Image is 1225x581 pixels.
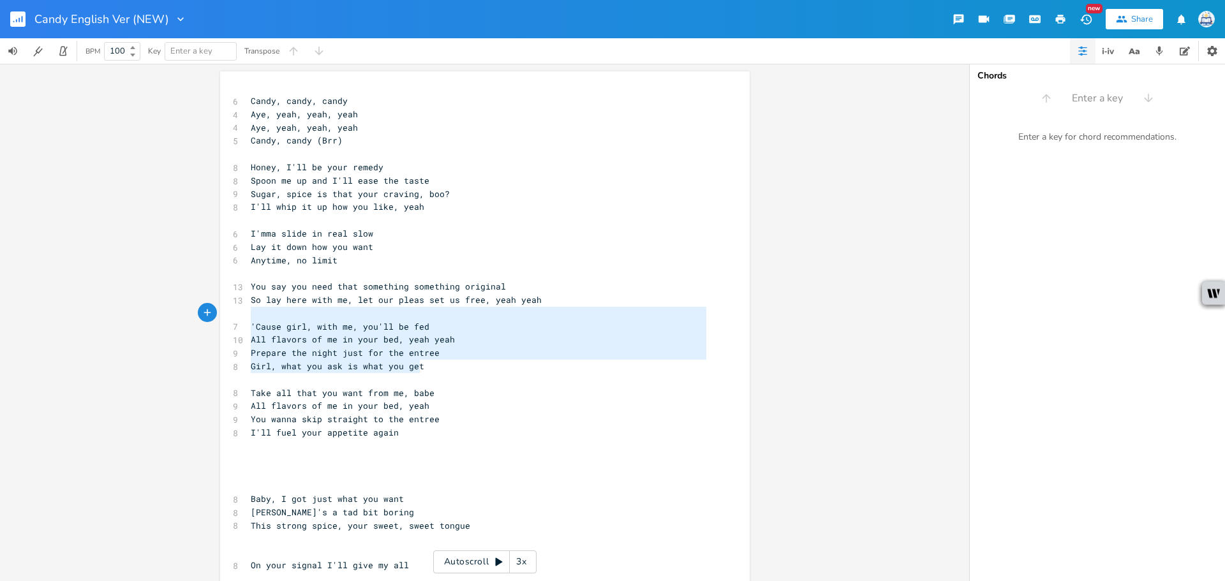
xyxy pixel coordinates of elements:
span: So lay here with me, let our pleas set us free, yeah yeah [251,294,542,305]
span: I'mma slide in real slow [251,228,373,239]
span: Lay it down how you want [251,241,373,253]
span: All flavors of me in your bed, yeah yeah [251,334,455,345]
span: Candy, candy (Brr) [251,135,343,146]
span: I'll fuel your appetite again [251,427,399,438]
span: Candy English Ver (NEW) [34,13,169,25]
div: 3x [510,550,533,573]
span: Spoon me up and I'll ease the taste [251,175,429,186]
span: Girl, what you ask is what you get [251,360,424,372]
div: Chords [977,71,1217,80]
div: New [1086,4,1102,13]
img: Sign In [1198,11,1215,27]
span: Anytime, no limit [251,254,338,266]
span: Prepare the night just for the entree [251,347,440,358]
span: Take all that you want from me, babe [251,387,434,399]
span: [PERSON_NAME]'s a tad bit boring [251,506,414,518]
span: 'Cause girl, with me, you'll be fed [251,321,429,332]
span: This strong spice, your sweet, sweet tongue [251,520,470,531]
span: Aye, yeah, yeah, yeah [251,108,358,120]
span: Aye, yeah, yeah, yeah [251,122,358,133]
span: All flavors of me in your bed, yeah [251,400,429,411]
button: New [1073,8,1099,31]
span: Sugar, spice is that your craving, boo? [251,188,450,200]
div: Autoscroll [433,550,537,573]
span: Enter a key [170,45,212,57]
div: Key [148,47,161,55]
span: Honey, I'll be your remedy [251,161,383,173]
div: Enter a key for chord recommendations. [970,124,1225,151]
span: You wanna skip straight to the entree [251,413,440,425]
span: I'll whip it up how you like, yeah [251,201,424,212]
span: Baby, I got just what you want [251,493,404,504]
span: You say you need that something something original [251,281,506,292]
div: Share [1131,13,1153,25]
span: Candy, candy, candy [251,95,348,107]
button: Share [1106,9,1163,29]
div: BPM [85,48,100,55]
div: Transpose [244,47,279,55]
span: On your signal I'll give my all [251,559,409,571]
span: Enter a key [1072,91,1123,106]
